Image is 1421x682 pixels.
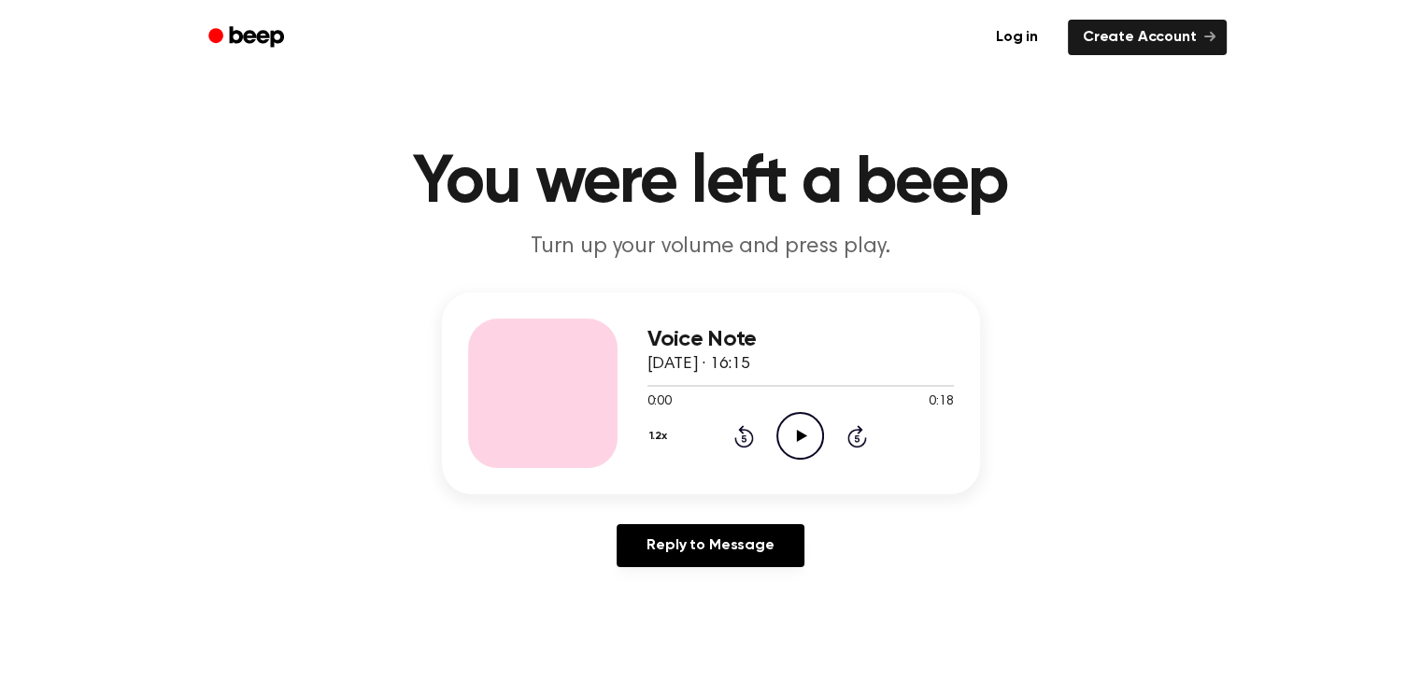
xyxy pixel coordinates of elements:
a: Log in [977,16,1057,59]
h1: You were left a beep [233,149,1189,217]
span: 0:18 [929,392,953,412]
button: 1.2x [647,420,675,452]
h3: Voice Note [647,327,954,352]
span: [DATE] · 16:15 [647,356,750,373]
p: Turn up your volume and press play. [352,232,1070,263]
a: Reply to Message [617,524,803,567]
span: 0:00 [647,392,672,412]
a: Beep [195,20,301,56]
a: Create Account [1068,20,1227,55]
